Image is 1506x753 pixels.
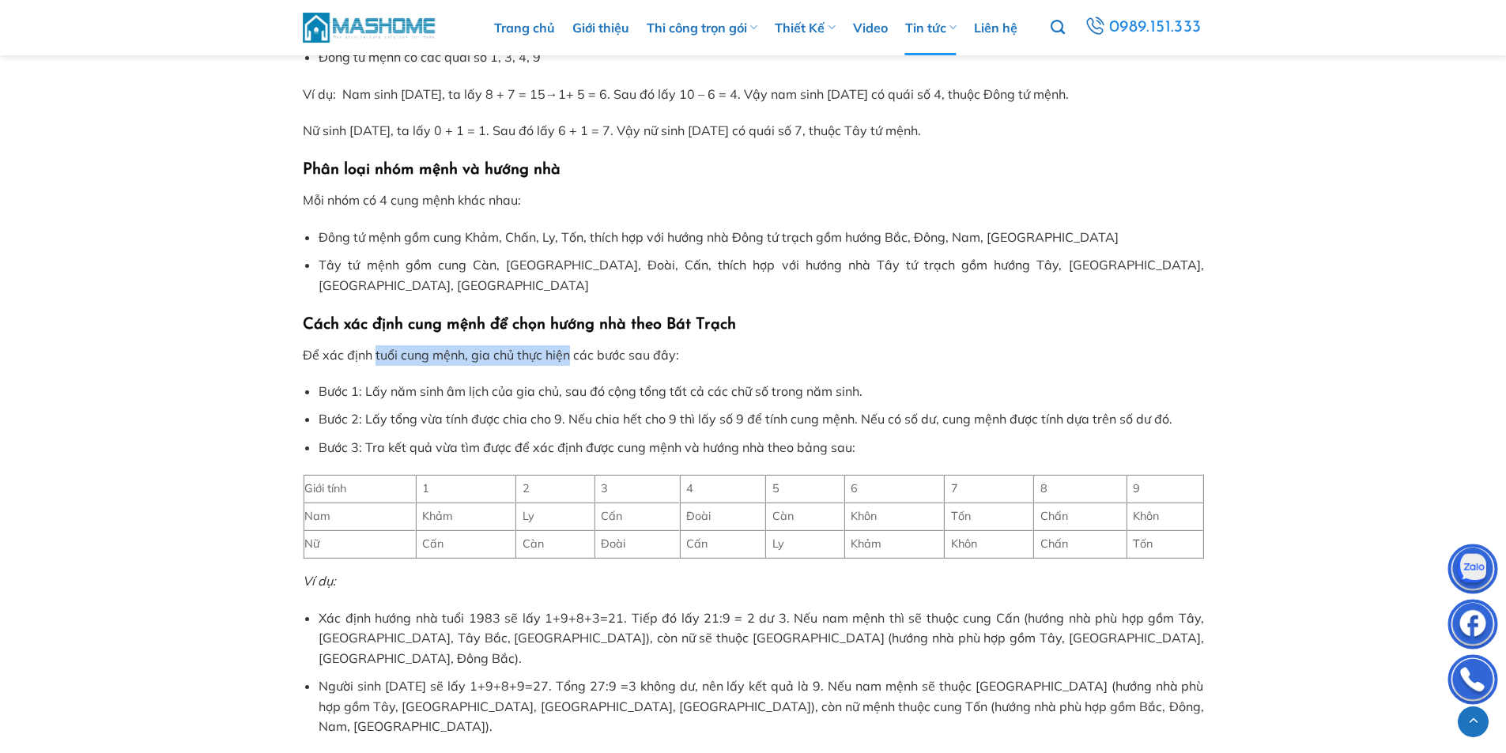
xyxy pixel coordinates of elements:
[1109,14,1202,41] span: 0989.151.333
[594,475,680,503] td: 3
[1033,530,1127,558] td: Chấn
[594,503,680,530] td: Cấn
[303,317,736,333] strong: Cách xác định cung mệnh để chọn hướng nhà theo Bát Trạch
[1458,706,1489,737] a: Lên đầu trang
[680,503,765,530] td: Đoài
[765,530,844,558] td: Ly
[319,228,1203,248] li: Đông tứ mệnh gồm cung Khảm, Chấn, Ly, Tốn, thích hợp với hướng nhà Đông tứ trạch gồm hướng Bắc, Đ...
[1051,11,1065,44] a: Tìm kiếm
[515,475,594,503] td: 2
[304,503,416,530] td: Nam
[1449,658,1497,706] img: Phone
[844,503,945,530] td: Khôn
[545,86,558,102] span: →
[844,530,945,558] td: Khảm
[1033,475,1127,503] td: 8
[319,255,1203,296] li: Tây tứ mệnh gồm cung Càn, [GEOGRAPHIC_DATA], Đoài, Cấn, thích hợp với hướng nhà Tây tứ trạch gồm ...
[515,530,594,558] td: Càn
[416,530,516,558] td: Cấn
[303,573,336,589] em: Ví dụ:
[319,438,1203,458] li: Bước 3: Tra kết quả vừa tìm được để xác định được cung mệnh và hướng nhà theo bảng sau:
[319,47,1203,68] li: Đông tứ mệnh có các quái số 1, 3, 4, 9
[944,475,1033,503] td: 7
[1127,503,1203,530] td: Khôn
[1127,475,1203,503] td: 9
[1449,548,1497,595] img: Zalo
[1127,530,1203,558] td: Tốn
[319,608,1203,669] li: Xác định hướng nhà tuổi 1983 sẽ lấy 1+9+8+3=21. Tiếp đó lấy 21:9 = 2 dư 3. Nếu nam mệnh thì sẽ th...
[416,503,516,530] td: Khảm
[765,475,844,503] td: 5
[1082,13,1203,42] a: 0989.151.333
[303,121,1204,141] p: Nữ sinh [DATE], ta lấy 0 + 1 = 1. Sau đó lấy 6 + 1 = 7. Vậy nữ sinh [DATE] có quái số 7, thuộc Tâ...
[303,162,561,178] strong: Phân loại nhóm mệnh và hướng nhà
[594,530,680,558] td: Đoài
[1449,603,1497,650] img: Facebook
[765,503,844,530] td: Càn
[416,475,516,503] td: 1
[1033,503,1127,530] td: Chấn
[680,530,765,558] td: Cấn
[844,475,945,503] td: 6
[944,530,1033,558] td: Khôn
[304,475,416,503] td: Giới tính
[303,345,1204,366] p: Để xác định tuổi cung mệnh, gia chủ thực hiện các bước sau đây:
[515,503,594,530] td: Ly
[304,530,416,558] td: Nữ
[303,85,1204,105] p: Ví dụ: Nam sinh [DATE], ta lấy 8 + 7 = 15 1+ 5 = 6. Sau đó lấy 10 – 6 = 4. Vậy nam sinh [DATE] có...
[944,503,1033,530] td: Tốn
[680,475,765,503] td: 4
[303,190,1204,211] p: Mỗi nhóm có 4 cung mệnh khác nhau:
[319,409,1203,430] li: Bước 2: Lấy tổng vừa tính được chia cho 9. Nếu chia hết cho 9 thì lấy số 9 để tính cung mệnh. Nếu...
[319,382,1203,402] li: Bước 1: Lấy năm sinh âm lịch của gia chủ, sau đó cộng tổng tất cả các chữ số trong năm sinh.
[319,676,1203,737] li: Người sinh [DATE] sẽ lấy 1+9+8+9=27. Tổng 27:9 =3 không dư, nên lấy kết quả là 9. Nếu nam mệnh sẽ...
[303,10,437,44] img: MasHome – Tổng Thầu Thiết Kế Và Xây Nhà Trọn Gói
